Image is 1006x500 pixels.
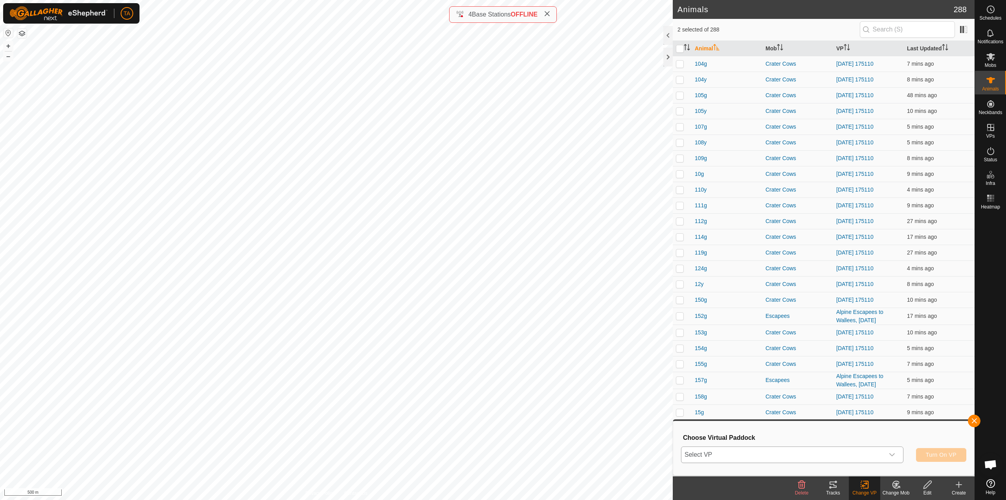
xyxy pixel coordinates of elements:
[986,490,995,495] span: Help
[695,154,707,162] span: 109g
[907,409,934,415] span: 8 Sept 2025, 8:57 am
[943,489,975,496] div: Create
[766,280,830,288] div: Crater Cows
[766,296,830,304] div: Crater Cows
[836,218,874,224] a: [DATE] 175110
[844,45,850,52] p-sorticon: Activate to sort
[836,139,874,146] a: [DATE] 175110
[836,186,874,193] a: [DATE] 175110
[695,217,707,225] span: 112g
[713,45,720,52] p-sorticon: Activate to sort
[907,202,934,208] span: 8 Sept 2025, 8:57 am
[766,76,830,84] div: Crater Cows
[978,110,1002,115] span: Neckbands
[907,393,934,400] span: 8 Sept 2025, 8:59 am
[766,393,830,401] div: Crater Cows
[836,281,874,287] a: [DATE] 175110
[695,280,704,288] span: 12y
[975,476,1006,498] a: Help
[986,181,995,186] span: Infra
[777,45,783,52] p-sorticon: Activate to sort
[907,281,934,287] span: 8 Sept 2025, 8:58 am
[695,249,707,257] span: 119g
[907,92,937,98] span: 8 Sept 2025, 8:18 am
[979,16,1001,20] span: Schedules
[766,376,830,384] div: Escapees
[907,297,937,303] span: 8 Sept 2025, 8:56 am
[468,11,472,18] span: 4
[836,124,874,130] a: [DATE] 175110
[836,309,883,323] a: Alpine Escapees to Wallees, [DATE]
[695,328,707,337] span: 153g
[766,123,830,131] div: Crater Cows
[985,63,996,68] span: Mobs
[695,186,707,194] span: 110y
[695,107,707,115] span: 105y
[907,329,937,336] span: 8 Sept 2025, 8:56 am
[766,408,830,417] div: Crater Cows
[907,124,934,130] span: 8 Sept 2025, 9:01 am
[344,490,367,497] a: Contact Us
[695,123,707,131] span: 107g
[695,60,707,68] span: 104g
[836,329,874,336] a: [DATE] 175110
[836,297,874,303] a: [DATE] 175110
[907,139,934,146] span: 8 Sept 2025, 9:01 am
[907,265,934,271] span: 8 Sept 2025, 9:02 am
[766,217,830,225] div: Crater Cows
[978,39,1003,44] span: Notifications
[836,92,874,98] a: [DATE] 175110
[4,52,13,61] button: –
[762,41,833,56] th: Mob
[916,448,966,462] button: Turn On VP
[683,434,966,441] h3: Choose Virtual Paddock
[907,234,937,240] span: 8 Sept 2025, 8:49 am
[766,328,830,337] div: Crater Cows
[836,409,874,415] a: [DATE] 175110
[942,45,948,52] p-sorticon: Activate to sort
[836,373,883,387] a: Alpine Escapees to Wallees, [DATE]
[836,234,874,240] a: [DATE] 175110
[836,345,874,351] a: [DATE] 175110
[766,360,830,368] div: Crater Cows
[677,26,860,34] span: 2 selected of 288
[677,5,954,14] h2: Animals
[766,249,830,257] div: Crater Cows
[836,76,874,83] a: [DATE] 175110
[981,205,1000,209] span: Heatmap
[766,186,830,194] div: Crater Cows
[695,170,704,178] span: 10g
[904,41,975,56] th: Last Updated
[695,91,707,100] span: 105g
[766,312,830,320] div: Escapees
[695,312,707,320] span: 152g
[836,393,874,400] a: [DATE] 175110
[912,489,943,496] div: Edit
[766,264,830,273] div: Crater Cows
[766,170,830,178] div: Crater Cows
[836,171,874,177] a: [DATE] 175110
[9,6,108,20] img: Gallagher Logo
[695,264,707,273] span: 124g
[907,61,934,67] span: 8 Sept 2025, 8:59 am
[766,201,830,210] div: Crater Cows
[766,138,830,147] div: Crater Cows
[695,76,707,84] span: 104y
[907,155,934,161] span: 8 Sept 2025, 8:58 am
[880,489,912,496] div: Change Mob
[979,453,1002,476] div: Open chat
[984,157,997,162] span: Status
[695,376,707,384] span: 157g
[4,28,13,38] button: Reset Map
[795,490,809,496] span: Delete
[836,265,874,271] a: [DATE] 175110
[907,76,934,83] span: 8 Sept 2025, 8:58 am
[954,4,967,15] span: 288
[849,489,880,496] div: Change VP
[836,361,874,367] a: [DATE] 175110
[833,41,904,56] th: VP
[766,60,830,68] div: Crater Cows
[926,452,956,458] span: Turn On VP
[907,186,934,193] span: 8 Sept 2025, 9:02 am
[695,201,707,210] span: 111g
